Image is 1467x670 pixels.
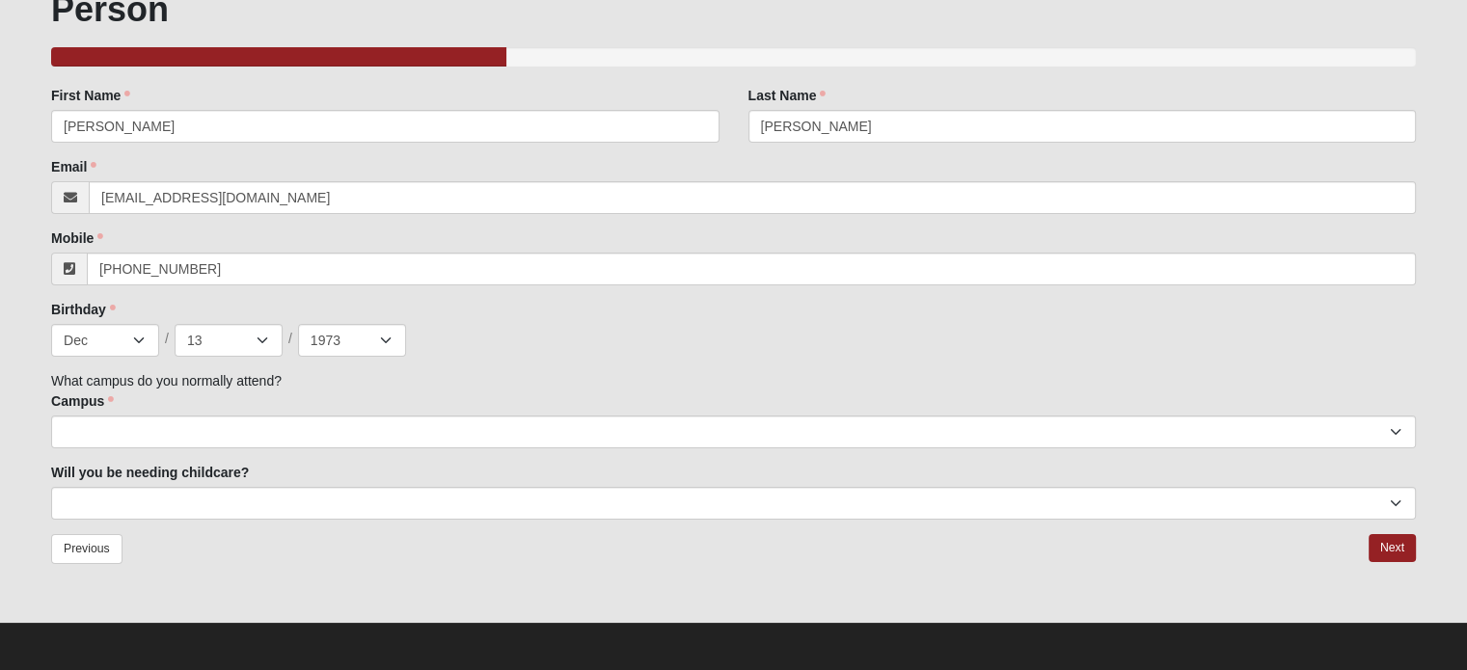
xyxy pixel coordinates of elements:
label: Will you be needing childcare? [51,463,249,482]
label: Last Name [748,86,827,105]
div: What campus do you normally attend? [51,86,1416,520]
a: Previous [51,534,122,564]
a: Next [1369,534,1416,562]
label: First Name [51,86,130,105]
label: Email [51,157,96,176]
label: Campus [51,391,114,411]
span: / [165,329,169,350]
span: / [288,329,292,350]
label: Birthday [51,300,116,319]
label: Mobile [51,228,103,248]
